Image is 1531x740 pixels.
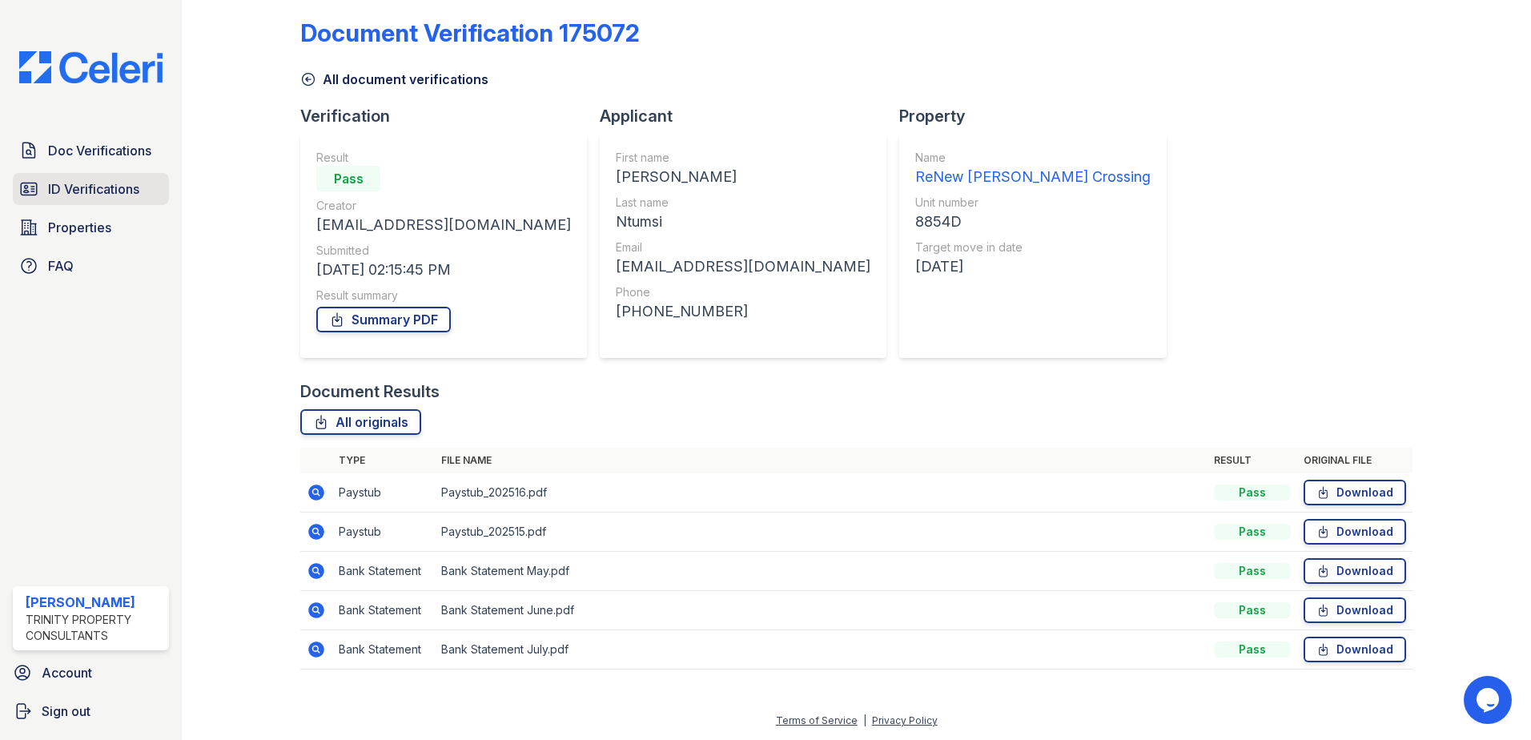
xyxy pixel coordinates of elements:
span: Properties [48,218,111,237]
div: Document Verification 175072 [300,18,640,47]
div: Pass [316,166,380,191]
a: Account [6,657,175,689]
div: Phone [616,284,870,300]
a: Summary PDF [316,307,451,332]
div: Ntumsi [616,211,870,233]
a: Download [1304,637,1406,662]
a: All document verifications [300,70,488,89]
div: Pass [1214,485,1291,501]
div: [PERSON_NAME] [26,593,163,612]
th: Result [1208,448,1297,473]
a: Download [1304,597,1406,623]
div: Document Results [300,380,440,403]
a: Sign out [6,695,175,727]
td: Paystub [332,513,435,552]
td: Bank Statement [332,630,435,670]
div: Creator [316,198,571,214]
div: Verification [300,105,600,127]
div: [EMAIL_ADDRESS][DOMAIN_NAME] [316,214,571,236]
span: FAQ [48,256,74,275]
a: Privacy Policy [872,714,938,726]
td: Bank Statement [332,591,435,630]
a: Download [1304,558,1406,584]
div: [DATE] 02:15:45 PM [316,259,571,281]
div: Pass [1214,602,1291,618]
span: Account [42,663,92,682]
iframe: chat widget [1464,676,1515,724]
td: Paystub_202516.pdf [435,473,1208,513]
th: Type [332,448,435,473]
th: Original file [1297,448,1412,473]
span: Sign out [42,702,90,721]
div: Pass [1214,641,1291,658]
a: ID Verifications [13,173,169,205]
a: FAQ [13,250,169,282]
div: Email [616,239,870,255]
div: First name [616,150,870,166]
span: Doc Verifications [48,141,151,160]
td: Bank Statement [332,552,435,591]
td: Bank Statement May.pdf [435,552,1208,591]
div: Result summary [316,288,571,304]
div: | [863,714,866,726]
a: Download [1304,519,1406,545]
div: ReNew [PERSON_NAME] Crossing [915,166,1151,188]
td: Paystub [332,473,435,513]
div: [PERSON_NAME] [616,166,870,188]
div: Pass [1214,563,1291,579]
div: Property [899,105,1179,127]
a: Name ReNew [PERSON_NAME] Crossing [915,150,1151,188]
a: Doc Verifications [13,135,169,167]
div: [DATE] [915,255,1151,278]
div: [PHONE_NUMBER] [616,300,870,323]
div: Unit number [915,195,1151,211]
div: Last name [616,195,870,211]
div: Applicant [600,105,899,127]
div: Target move in date [915,239,1151,255]
div: Trinity Property Consultants [26,612,163,644]
td: Bank Statement June.pdf [435,591,1208,630]
img: CE_Logo_Blue-a8612792a0a2168367f1c8372b55b34899dd931a85d93a1a3d3e32e68fde9ad4.png [6,51,175,83]
td: Paystub_202515.pdf [435,513,1208,552]
div: Name [915,150,1151,166]
div: Submitted [316,243,571,259]
span: ID Verifications [48,179,139,199]
th: File name [435,448,1208,473]
a: Download [1304,480,1406,505]
div: [EMAIL_ADDRESS][DOMAIN_NAME] [616,255,870,278]
td: Bank Statement July.pdf [435,630,1208,670]
div: 8854D [915,211,1151,233]
a: All originals [300,409,421,435]
a: Properties [13,211,169,243]
div: Pass [1214,524,1291,540]
a: Terms of Service [776,714,858,726]
div: Result [316,150,571,166]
